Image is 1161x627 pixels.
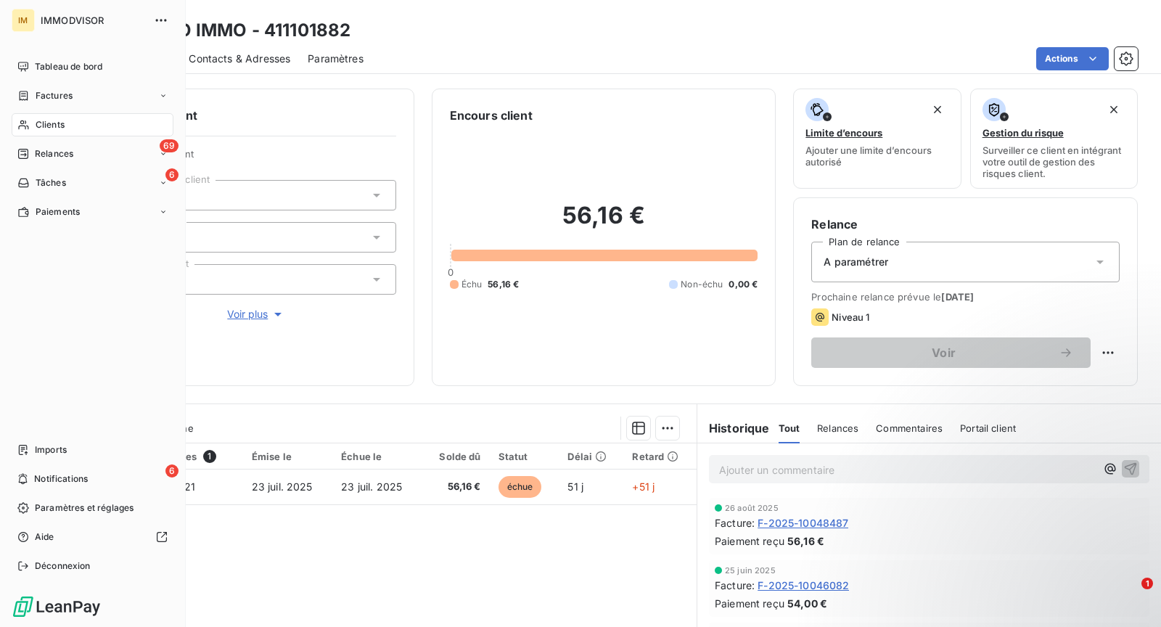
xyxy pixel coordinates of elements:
span: 0,00 € [729,278,758,291]
span: Gestion du risque [982,127,1064,139]
button: Voir plus [117,306,396,322]
span: Portail client [960,422,1016,434]
span: F-2025-10046082 [758,578,849,593]
span: Commentaires [876,422,943,434]
button: Actions [1036,47,1109,70]
span: 23 juil. 2025 [252,480,313,493]
span: Clients [36,118,65,131]
span: [DATE] [941,291,974,303]
span: 6 [165,168,179,181]
span: Propriétés Client [117,148,396,168]
span: Tableau de bord [35,60,102,73]
span: IMMODVISOR [41,15,145,26]
div: Émise le [252,451,324,462]
h2: 56,16 € [450,201,758,245]
span: Non-échu [681,278,723,291]
span: 25 juin 2025 [725,566,776,575]
span: Paramètres et réglages [35,501,134,515]
span: 26 août 2025 [725,504,779,512]
span: Notifications [34,472,88,485]
div: Solde dû [431,451,481,462]
div: Délai [567,451,615,462]
span: Imports [35,443,67,456]
span: Limite d’encours [805,127,882,139]
span: Factures [36,89,73,102]
span: 56,16 € [488,278,519,291]
span: Paramètres [308,52,364,66]
span: Tâches [36,176,66,189]
span: Paiement reçu [715,533,784,549]
span: Tout [779,422,800,434]
h6: Historique [697,419,770,437]
span: 51 j [567,480,583,493]
span: F-2025-10048487 [758,515,848,530]
iframe: Intercom live chat [1112,578,1146,612]
span: 0 [448,266,454,278]
span: Prochaine relance prévue le [811,291,1120,303]
h6: Relance [811,216,1120,233]
img: Logo LeanPay [12,595,102,618]
div: Retard [632,451,688,462]
span: Facture : [715,578,755,593]
div: Statut [499,451,551,462]
iframe: Intercom notifications message [871,486,1161,588]
span: 1 [1141,578,1153,589]
span: Facture : [715,515,755,530]
span: Paiements [36,205,80,218]
span: Voir [829,347,1059,358]
h6: Encours client [450,107,533,124]
span: 54,00 € [787,596,827,611]
span: 1 [203,450,216,463]
span: Échu [461,278,483,291]
h3: BORDO IMMO - 411101882 [128,17,350,44]
span: Voir plus [227,307,285,321]
h6: Informations client [88,107,396,124]
span: Déconnexion [35,560,91,573]
a: Aide [12,525,173,549]
div: IM [12,9,35,32]
span: échue [499,476,542,498]
span: Contacts & Adresses [189,52,290,66]
span: Aide [35,530,54,544]
span: 69 [160,139,179,152]
span: 56,16 € [431,480,481,494]
span: Paiement reçu [715,596,784,611]
div: Échue le [341,451,414,462]
span: Ajouter une limite d’encours autorisé [805,144,948,168]
button: Voir [811,337,1091,368]
span: Surveiller ce client en intégrant votre outil de gestion des risques client. [982,144,1125,179]
button: Limite d’encoursAjouter une limite d’encours autorisé [793,89,961,189]
span: A paramétrer [824,255,888,269]
button: Gestion du risqueSurveiller ce client en intégrant votre outil de gestion des risques client. [970,89,1138,189]
span: 56,16 € [787,533,824,549]
span: 6 [165,464,179,478]
span: Relances [817,422,858,434]
span: 23 juil. 2025 [341,480,402,493]
span: +51 j [632,480,655,493]
span: Niveau 1 [832,311,869,323]
span: Relances [35,147,73,160]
